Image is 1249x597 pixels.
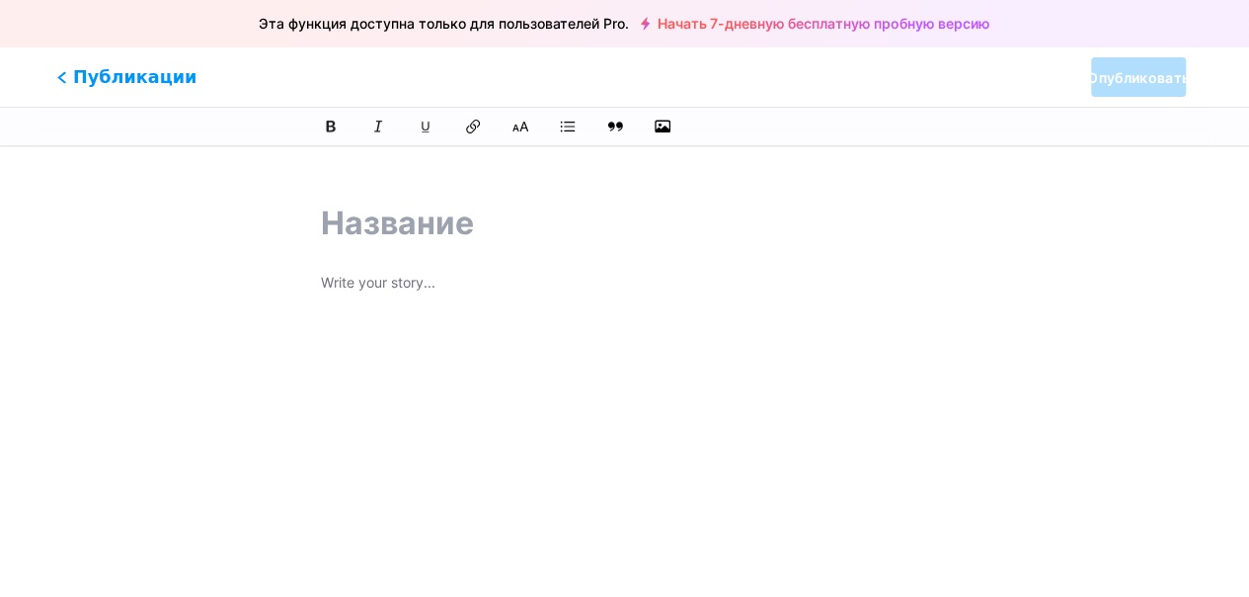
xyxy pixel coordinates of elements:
ya-tr-span: Эта функция доступна только для пользователей Pro. [259,15,629,32]
button: Опубликовать [1091,57,1186,97]
ya-tr-span: Опубликовать [1087,69,1190,86]
ya-tr-span: Начать 7-дневную бесплатную пробную версию [658,16,990,32]
input: Название [321,200,928,247]
ya-tr-span: Публикации [73,64,196,90]
span: Публикации [57,64,197,90]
